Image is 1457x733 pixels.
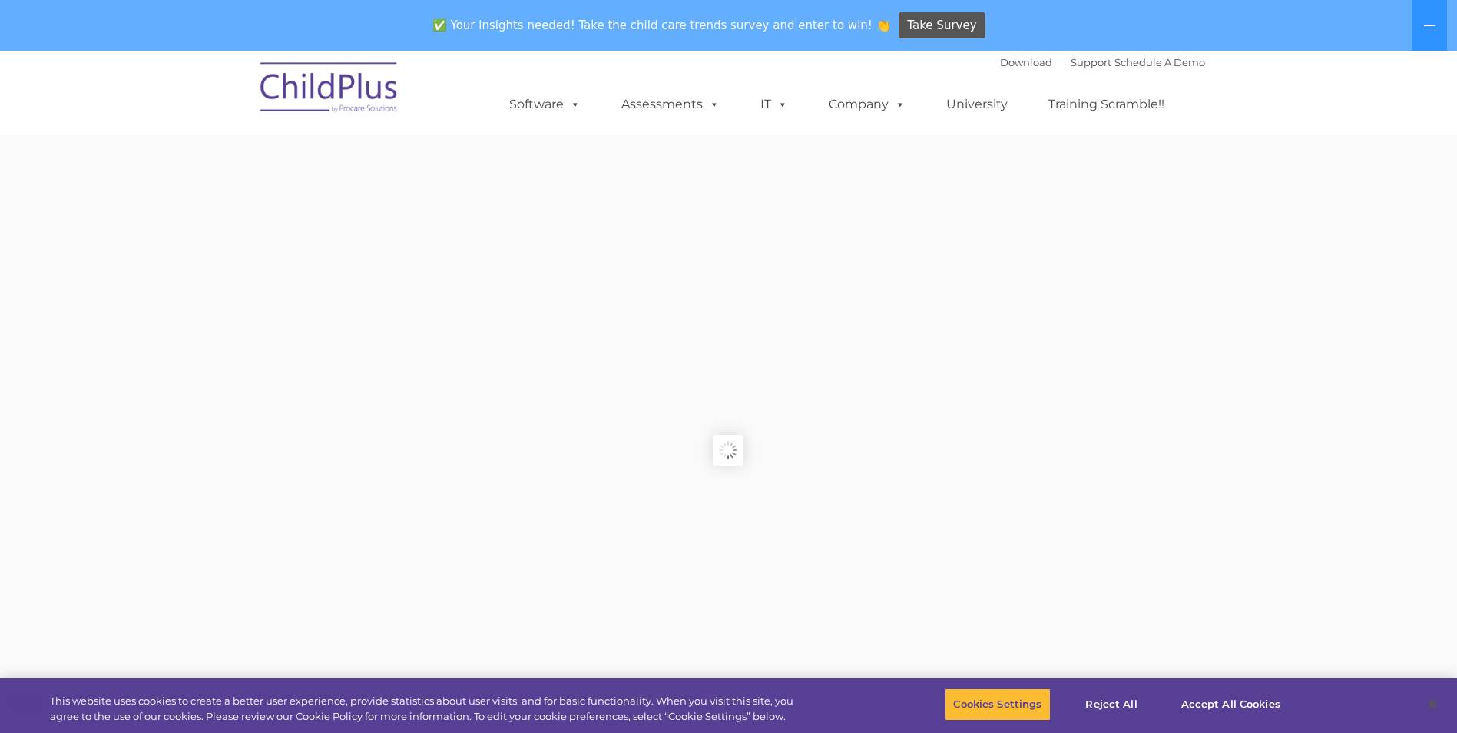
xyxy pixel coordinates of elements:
[1000,56,1052,68] a: Download
[50,694,801,724] div: This website uses cookies to create a better user experience, provide statistics about user visit...
[1064,688,1160,721] button: Reject All
[899,12,985,39] a: Take Survey
[1114,56,1205,68] a: Schedule A Demo
[1416,688,1449,721] button: Close
[945,688,1050,721] button: Cookies Settings
[253,51,406,128] img: ChildPlus by Procare Solutions
[426,10,896,40] span: ✅ Your insights needed! Take the child care trends survey and enter to win! 👏
[606,89,735,120] a: Assessments
[813,89,921,120] a: Company
[1000,56,1205,68] font: |
[1173,688,1289,721] button: Accept All Cookies
[1033,89,1180,120] a: Training Scramble!!
[1071,56,1111,68] a: Support
[745,89,803,120] a: IT
[931,89,1023,120] a: University
[907,12,976,39] span: Take Survey
[494,89,596,120] a: Software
